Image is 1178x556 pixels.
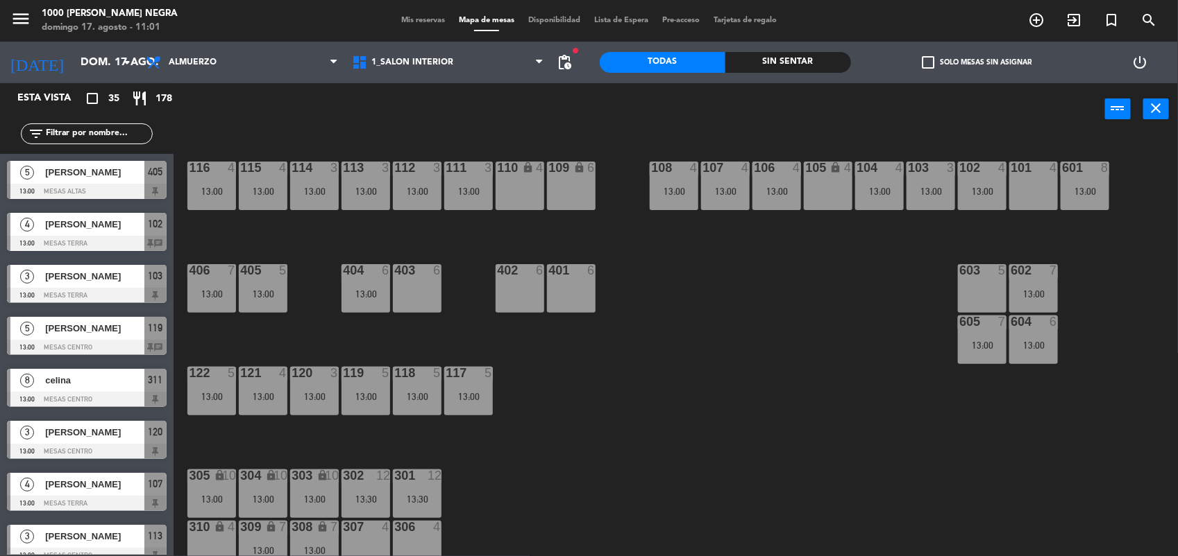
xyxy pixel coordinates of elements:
span: [PERSON_NAME] [45,321,144,336]
div: 13:00 [1009,289,1058,299]
div: 13:00 [290,494,339,504]
span: Disponibilidad [521,17,587,24]
div: 13:00 [239,186,287,196]
span: 178 [155,91,172,107]
div: 13:00 [1009,340,1058,350]
div: 5 [998,264,1007,277]
div: 102 [959,162,960,174]
div: 8 [1101,162,1109,174]
div: 5 [279,264,287,277]
div: 4 [433,521,441,533]
div: 115 [240,162,241,174]
div: Sin sentar [725,52,851,73]
div: 7 [998,315,1007,328]
div: 4 [536,162,544,174]
div: 108 [651,162,652,174]
div: 13:30 [393,494,441,504]
span: fiber_manual_record [572,46,580,55]
div: 104 [857,162,857,174]
div: 12 [428,469,441,482]
div: 403 [394,264,395,277]
div: 13:00 [444,392,493,401]
span: 102 [149,216,163,232]
span: pending_actions [557,54,573,71]
div: 4 [228,162,236,174]
div: 13:00 [701,186,750,196]
div: 7 [330,521,339,533]
div: 3 [433,162,441,174]
div: 1000 [PERSON_NAME] Negra [42,7,178,21]
i: lock [265,521,277,532]
div: 13:00 [187,494,236,504]
div: 6 [382,264,390,277]
div: 13:00 [187,186,236,196]
div: 10 [222,469,236,482]
div: 13:00 [239,494,287,504]
span: 5 [20,322,34,336]
i: lock [317,521,328,532]
i: lock [317,469,328,481]
div: 5 [382,367,390,379]
div: 105 [805,162,806,174]
span: Almuerzo [169,58,217,67]
span: 119 [149,320,163,336]
div: 402 [497,264,498,277]
div: 4 [844,162,852,174]
div: 13:00 [342,186,390,196]
div: 401 [548,264,549,277]
div: 309 [240,521,241,533]
div: 13:00 [855,186,904,196]
div: 308 [292,521,292,533]
label: Solo mesas sin asignar [922,56,1032,69]
div: 13:00 [290,186,339,196]
div: 120 [292,367,292,379]
i: crop_square [84,90,101,107]
div: 101 [1011,162,1011,174]
div: 118 [394,367,395,379]
span: 103 [149,268,163,284]
div: 13:00 [290,392,339,401]
span: 8 [20,374,34,388]
div: 13:00 [239,392,287,401]
div: 117 [446,367,446,379]
div: 6 [587,162,596,174]
i: lock [265,469,277,481]
div: 604 [1011,315,1011,328]
span: 107 [149,476,163,492]
div: 109 [548,162,549,174]
span: 113 [149,528,163,544]
div: 13:00 [342,289,390,299]
div: 114 [292,162,292,174]
div: 13:00 [1061,186,1109,196]
div: 13:00 [393,186,441,196]
i: filter_list [28,125,44,142]
div: 7 [279,521,287,533]
div: 13:00 [290,546,339,555]
div: 605 [959,315,960,328]
i: lock [214,469,226,481]
i: add_circle_outline [1028,12,1045,28]
div: 4 [793,162,801,174]
span: Tarjetas de regalo [707,17,784,24]
i: close [1148,100,1165,116]
span: [PERSON_NAME] [45,425,144,440]
i: arrow_drop_down [119,54,135,71]
div: 306 [394,521,395,533]
div: 13:00 [752,186,801,196]
div: 303 [292,469,292,482]
i: lock [830,162,842,173]
span: 35 [108,91,119,107]
div: 7 [1050,264,1058,277]
div: 3 [485,162,493,174]
div: 13:00 [650,186,698,196]
div: 304 [240,469,241,482]
div: 5 [228,367,236,379]
span: Pre-acceso [655,17,707,24]
span: 3 [20,426,34,440]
